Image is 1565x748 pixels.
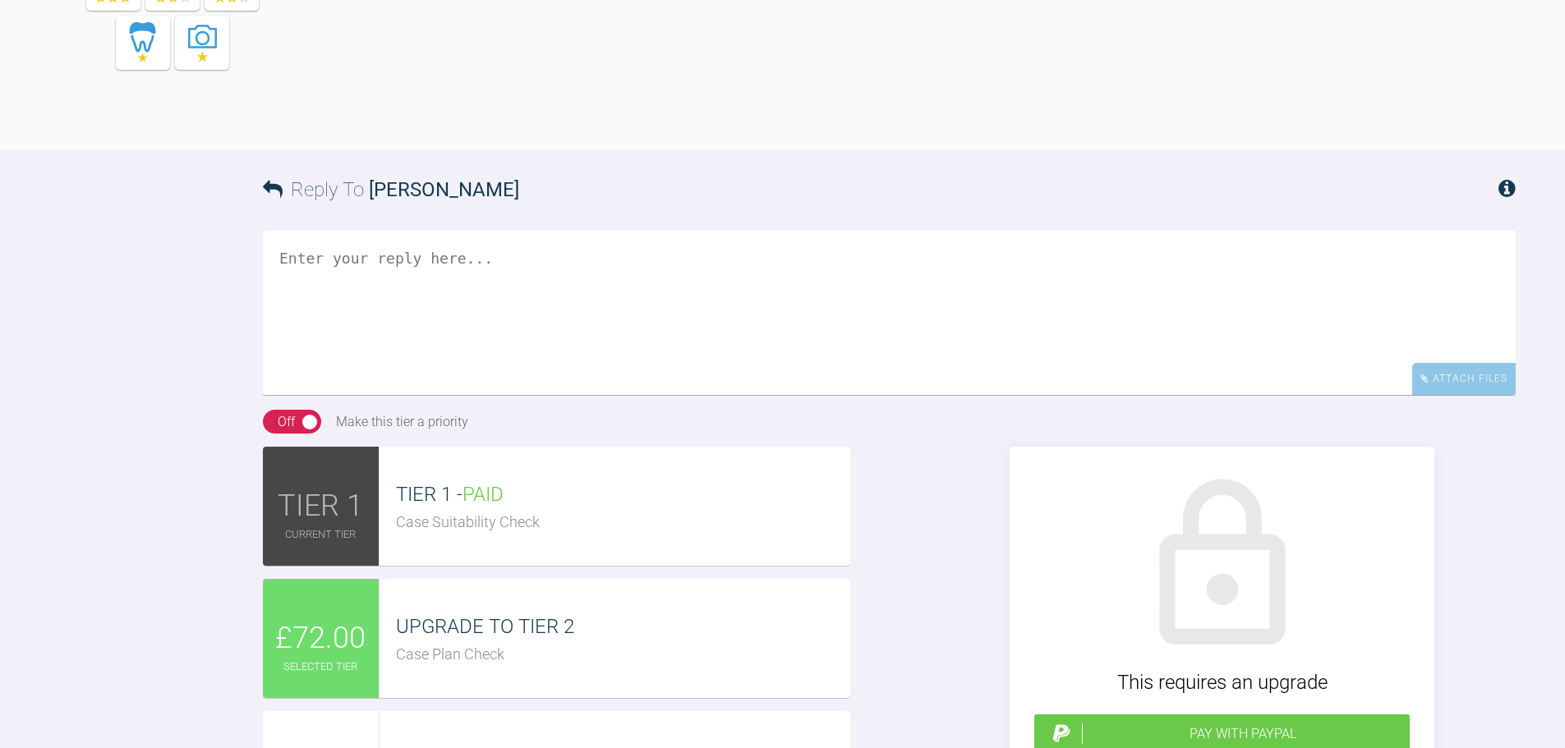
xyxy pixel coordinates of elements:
[278,411,295,433] div: Off
[275,615,366,663] span: £72.00
[263,174,519,205] h3: Reply To
[369,178,519,201] span: [PERSON_NAME]
[1049,721,1074,746] img: paypal.a7a4ce45.svg
[463,483,504,506] span: PAID
[1128,471,1317,660] img: lock.6dc949b6.svg
[336,411,468,433] div: Make this tier a priority
[396,643,850,667] div: Case Plan Check
[396,511,850,535] div: Case Suitability Check
[1412,363,1516,395] div: Attach Files
[278,483,363,530] span: TIER 1
[1034,667,1410,698] div: This requires an upgrade
[396,483,504,506] span: TIER 1 -
[396,615,574,638] span: UPGRADE TO TIER 2
[1082,723,1403,745] div: Pay with PayPal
